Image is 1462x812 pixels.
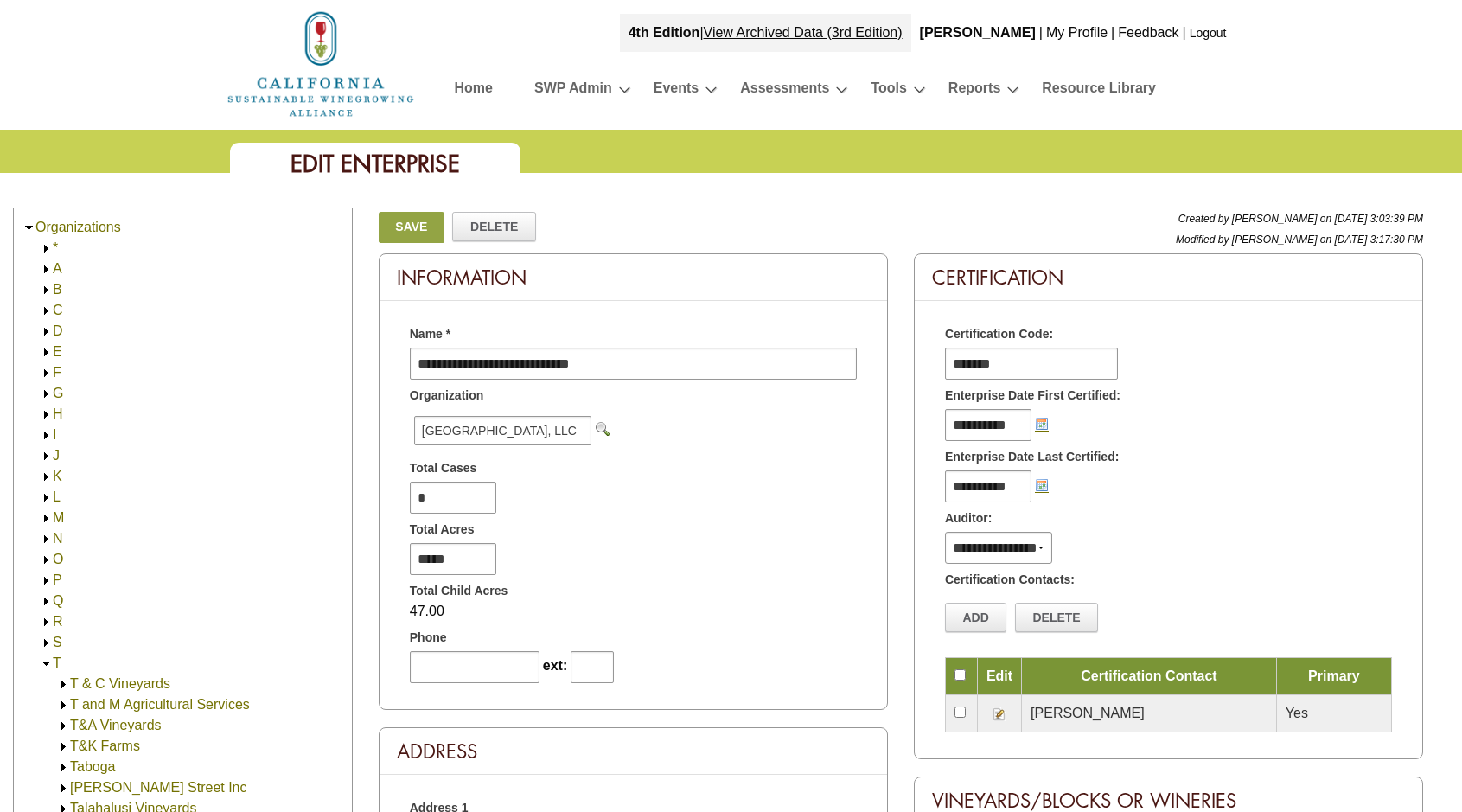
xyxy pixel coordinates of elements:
[57,782,70,795] img: Expand Taft Street Inc
[40,429,53,442] img: Expand I
[70,697,250,712] a: T and M Agricultural Services
[226,9,416,119] img: logo_cswa2x.png
[53,572,62,587] a: P
[53,489,61,504] a: L
[57,678,70,691] img: Expand T & C Vineyards
[53,510,64,525] a: M
[22,221,35,234] img: Collapse Organizations
[740,76,829,106] a: Assessments
[70,780,247,795] a: [PERSON_NAME] Street Inc
[414,416,591,445] span: [GEOGRAPHIC_DATA], LLC
[53,344,62,359] a: E
[70,718,162,732] a: T&A Vineyards
[226,55,416,70] a: Home
[35,220,121,234] a: Organizations
[534,76,612,106] a: SWP Admin
[410,629,447,647] span: Phone
[1015,603,1098,632] a: Delete
[40,491,53,504] img: Expand L
[871,76,906,106] a: Tools
[1118,25,1178,40] a: Feedback
[452,212,535,241] a: Delete
[945,509,992,527] span: Auditor:
[53,593,63,608] a: Q
[53,552,63,566] a: O
[57,719,70,732] img: Expand T&A Vineyards
[290,149,460,179] span: Edit Enterprise
[53,386,63,400] a: G
[40,470,53,483] img: Expand K
[920,25,1036,40] b: [PERSON_NAME]
[380,254,887,301] div: Information
[410,582,508,600] span: Total Child Acres
[1286,706,1308,720] span: Yes
[53,365,61,380] a: F
[40,325,53,338] img: Expand D
[70,759,116,774] a: Taboga
[53,323,63,338] a: D
[620,14,911,52] div: |
[1042,76,1156,106] a: Resource Library
[57,699,70,712] img: Expand T and M Agricultural Services
[1276,658,1391,695] td: Primary
[977,658,1021,695] td: Edit
[70,738,140,753] a: T&K Farms
[53,303,63,317] a: C
[1037,14,1044,52] div: |
[40,284,53,297] img: Expand B
[1176,213,1423,246] span: Created by [PERSON_NAME] on [DATE] 3:03:39 PM Modified by [PERSON_NAME] on [DATE] 3:17:30 PM
[1035,478,1049,492] img: Choose a date
[629,25,700,40] strong: 4th Edition
[40,512,53,525] img: Expand M
[1181,14,1188,52] div: |
[380,728,887,775] div: Address
[40,242,53,255] img: Expand *
[53,635,62,649] a: S
[1046,25,1108,40] a: My Profile
[40,304,53,317] img: Expand C
[40,657,53,670] img: Collapse T
[40,574,53,587] img: Expand P
[410,604,444,618] span: 47.00
[410,387,484,405] span: Organization
[993,707,1006,721] img: Edit
[543,658,567,673] span: ext:
[948,76,1000,106] a: Reports
[945,448,1120,466] span: Enterprise Date Last Certified:
[53,406,63,421] a: H
[1035,417,1049,431] img: Choose a date
[53,469,62,483] a: K
[53,282,62,297] a: B
[915,254,1422,301] div: Certification
[945,603,1007,632] a: Add
[1031,706,1145,720] span: [PERSON_NAME]
[40,367,53,380] img: Expand F
[40,636,53,649] img: Expand S
[40,263,53,276] img: Expand A
[40,346,53,359] img: Expand E
[40,387,53,400] img: Expand G
[40,595,53,608] img: Expand Q
[1109,14,1116,52] div: |
[410,325,450,343] span: Name *
[40,408,53,421] img: Expand H
[40,553,53,566] img: Expand O
[410,521,475,539] span: Total Acres
[1190,26,1227,40] a: Logout
[40,533,53,546] img: Expand N
[40,450,53,463] img: Expand J
[379,212,444,243] a: Save
[945,571,1075,589] span: Certification Contacts:
[53,655,61,670] a: T
[53,427,56,442] a: I
[704,25,903,40] a: View Archived Data (3rd Edition)
[53,614,63,629] a: R
[53,531,63,546] a: N
[945,387,1120,405] span: Enterprise Date First Certified:
[53,448,60,463] a: J
[1022,658,1277,695] td: Certification Contact
[57,740,70,753] img: Expand T&K Farms
[53,261,62,276] a: A
[57,761,70,774] img: Expand Taboga
[945,325,1053,343] span: Certification Code:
